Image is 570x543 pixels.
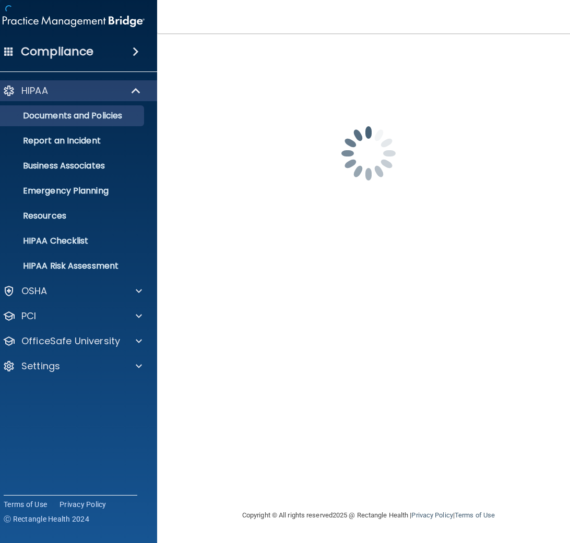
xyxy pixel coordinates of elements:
a: Privacy Policy [60,499,106,510]
a: Terms of Use [4,499,47,510]
h4: Compliance [21,44,93,59]
a: Privacy Policy [411,511,453,519]
p: HIPAA [21,85,48,97]
div: Copyright © All rights reserved 2025 @ Rectangle Health | | [178,499,559,532]
a: Settings [3,360,142,372]
p: OSHA [21,285,47,297]
a: OfficeSafe University [3,335,142,347]
img: spinner.e123f6fc.gif [316,101,421,206]
span: Ⓒ Rectangle Health 2024 [4,514,89,524]
img: PMB logo [3,11,145,32]
a: OSHA [3,285,142,297]
a: PCI [3,310,142,322]
p: PCI [21,310,36,322]
a: HIPAA [3,85,141,97]
a: Terms of Use [455,511,495,519]
p: OfficeSafe University [21,335,120,347]
p: Settings [21,360,60,372]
